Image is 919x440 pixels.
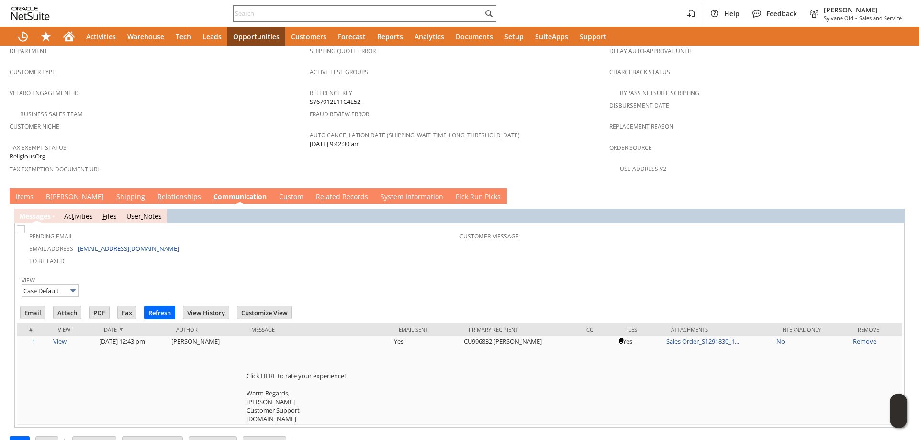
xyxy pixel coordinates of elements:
[892,190,904,202] a: Unrolled view on
[890,394,907,428] iframe: Click here to launch Oracle Guided Learning Help Panel
[529,27,574,46] a: SuiteApps
[22,276,35,284] a: View
[609,68,670,76] a: Chargeback Status
[855,14,857,22] span: -
[176,32,191,41] span: Tech
[617,336,664,425] td: Yes
[10,152,45,161] span: ReligiousOrg
[483,8,494,19] svg: Search
[97,336,168,425] td: [DATE] 12:43 pm
[766,9,797,18] span: Feedback
[11,27,34,46] a: Recent Records
[310,139,360,148] span: [DATE] 9:42:30 am
[824,14,853,22] span: Sylvane Old
[244,336,392,425] td: Click HERE to rate your experience! Warm Regards, [PERSON_NAME] Customer Support [DOMAIN_NAME]
[624,326,657,333] div: Files
[213,192,218,201] span: C
[671,326,767,333] div: Attachments
[10,165,100,173] a: Tax Exemption Document URL
[450,27,499,46] a: Documents
[781,326,843,333] div: Internal Only
[237,306,291,319] input: Customize View
[114,192,147,203] a: Shipping
[40,212,44,221] span: g
[54,306,81,319] input: Attach
[415,32,444,41] span: Analytics
[102,212,117,221] a: Files
[580,32,606,41] span: Support
[145,306,175,319] input: Refresh
[169,336,245,425] td: [PERSON_NAME]
[620,165,666,173] a: Use Address V2
[155,192,203,203] a: Relationships
[776,337,785,346] a: No
[310,97,360,106] span: SY67912E11C4E52
[310,110,369,118] a: Fraud Review Error
[32,337,35,346] a: 1
[535,32,568,41] span: SuiteApps
[19,212,51,221] a: Messages
[53,337,67,346] a: View
[102,212,106,221] span: F
[126,212,162,221] a: UserNotes
[858,326,895,333] div: Remove
[104,326,161,333] div: Date
[469,326,572,333] div: Primary Recipient
[283,192,288,201] span: u
[890,411,907,429] span: Oracle Guided Learning Widget. To move around, please hold and drag
[58,326,90,333] div: View
[378,192,446,203] a: System Information
[176,326,237,333] div: Author
[17,225,25,233] img: Unchecked
[10,89,79,97] a: Velaro Engagement ID
[371,27,409,46] a: Reports
[574,27,612,46] a: Support
[21,306,45,319] input: Email
[157,192,162,201] span: R
[16,192,18,201] span: I
[86,32,116,41] span: Activities
[251,326,384,333] div: Message
[22,284,79,297] input: Case Default
[10,68,56,76] a: Customer Type
[859,14,902,22] span: Sales and Service
[72,212,74,221] span: t
[499,27,529,46] a: Setup
[44,192,106,203] a: B[PERSON_NAME]
[78,244,179,253] a: [EMAIL_ADDRESS][DOMAIN_NAME]
[409,27,450,46] a: Analytics
[285,27,332,46] a: Customers
[504,32,524,41] span: Setup
[29,257,65,265] a: To Be Faxed
[724,9,740,18] span: Help
[666,337,739,346] a: Sales Order_S1291830_1...
[234,8,483,19] input: Search
[211,192,269,203] a: Communication
[461,336,579,425] td: CU996832 [PERSON_NAME]
[310,89,352,97] a: Reference Key
[90,306,109,319] input: PDF
[183,306,229,319] input: View History
[34,27,57,46] div: Shortcuts
[29,232,73,240] a: Pending Email
[116,192,120,201] span: S
[459,232,519,240] a: Customer Message
[310,68,368,76] a: Active Test Groups
[29,245,73,253] a: Email Address
[824,5,902,14] span: [PERSON_NAME]
[377,32,403,41] span: Reports
[277,192,306,203] a: Custom
[227,27,285,46] a: Opportunities
[609,144,652,152] a: Order Source
[310,131,520,139] a: Auto Cancellation Date (shipping_wait_time_long_threshold_date)
[11,7,50,20] svg: logo
[609,102,669,110] a: Disbursement Date
[314,192,370,203] a: Related Records
[13,192,36,203] a: Items
[586,326,610,333] div: Cc
[118,306,136,319] input: Fax
[67,285,78,296] img: More Options
[332,27,371,46] a: Forecast
[40,31,52,42] svg: Shortcuts
[10,144,67,152] a: Tax Exempt Status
